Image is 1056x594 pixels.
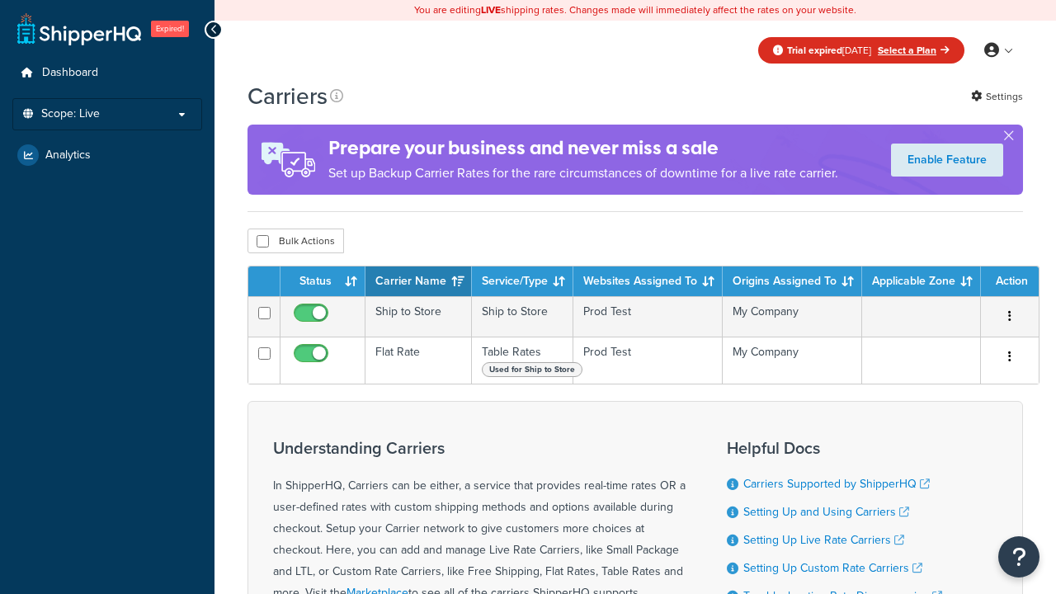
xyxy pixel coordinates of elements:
[723,337,862,384] td: My Company
[45,148,91,163] span: Analytics
[42,66,98,80] span: Dashboard
[365,296,472,337] td: Ship to Store
[573,266,723,296] th: Websites Assigned To: activate to sort column ascending
[743,531,904,549] a: Setting Up Live Rate Carriers
[573,337,723,384] td: Prod Test
[727,439,942,457] h3: Helpful Docs
[787,43,842,58] strong: Trial expired
[723,296,862,337] td: My Company
[981,266,1039,296] th: Action
[328,162,838,185] p: Set up Backup Carrier Rates for the rare circumstances of downtime for a live rate carrier.
[891,144,1003,177] a: Enable Feature
[12,140,202,170] a: Analytics
[365,266,472,296] th: Carrier Name: activate to sort column ascending
[472,296,573,337] td: Ship to Store
[482,362,582,377] span: Used for Ship to Store
[481,2,501,17] b: LIVE
[573,296,723,337] td: Prod Test
[743,475,930,493] a: Carriers Supported by ShipperHQ
[743,559,922,577] a: Setting Up Custom Rate Carriers
[247,80,328,112] h1: Carriers
[787,43,871,58] span: [DATE]
[280,266,365,296] th: Status: activate to sort column ascending
[998,536,1039,577] button: Open Resource Center
[365,337,472,384] td: Flat Rate
[878,43,950,58] a: Select a Plan
[472,266,573,296] th: Service/Type: activate to sort column ascending
[862,266,981,296] th: Applicable Zone: activate to sort column ascending
[723,266,862,296] th: Origins Assigned To: activate to sort column ascending
[472,337,573,384] td: Table Rates
[273,439,686,457] h3: Understanding Carriers
[41,107,100,121] span: Scope: Live
[247,229,344,253] button: Bulk Actions
[247,125,328,195] img: ad-rules-rateshop-fe6ec290ccb7230408bd80ed9643f0289d75e0ffd9eb532fc0e269fcd187b520.png
[17,12,141,45] a: ShipperHQ Home
[328,134,838,162] h4: Prepare your business and never miss a sale
[12,58,202,88] a: Dashboard
[743,503,909,521] a: Setting Up and Using Carriers
[971,85,1023,108] a: Settings
[151,21,189,37] span: Expired!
